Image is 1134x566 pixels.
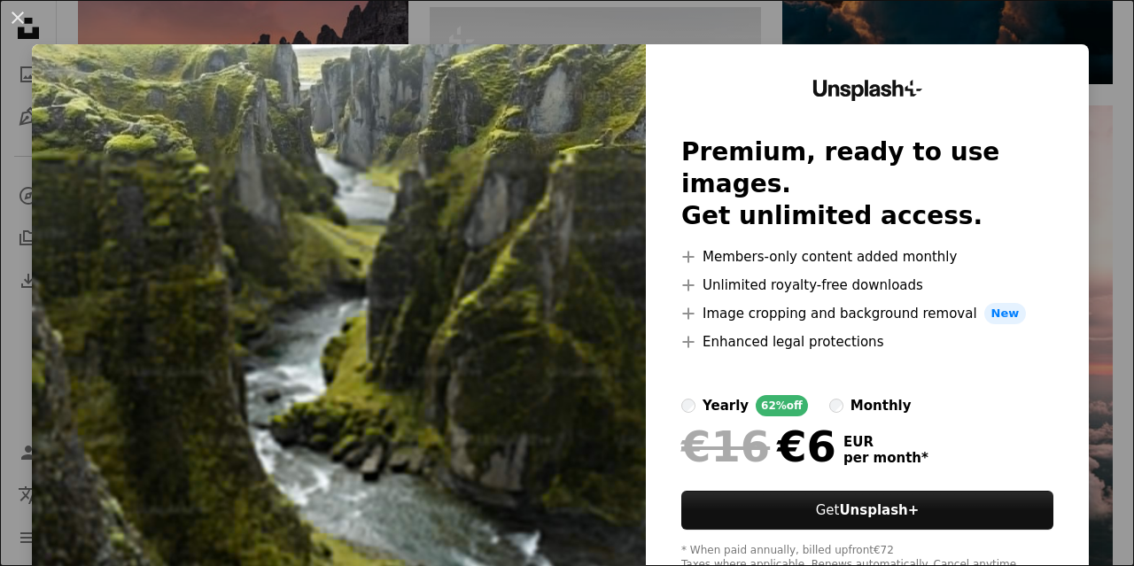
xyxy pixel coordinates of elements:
[756,395,808,416] div: 62% off
[681,303,1053,324] li: Image cropping and background removal
[681,275,1053,296] li: Unlimited royalty-free downloads
[839,502,919,518] strong: Unsplash+
[850,395,912,416] div: monthly
[681,423,770,469] span: €16
[681,246,1053,267] li: Members-only content added monthly
[843,434,928,450] span: EUR
[681,423,836,469] div: €6
[843,450,928,466] span: per month *
[984,303,1027,324] span: New
[681,136,1053,232] h2: Premium, ready to use images. Get unlimited access.
[829,399,843,413] input: monthly
[703,395,749,416] div: yearly
[681,331,1053,353] li: Enhanced legal protections
[681,491,1053,530] button: GetUnsplash+
[681,399,695,413] input: yearly62%off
